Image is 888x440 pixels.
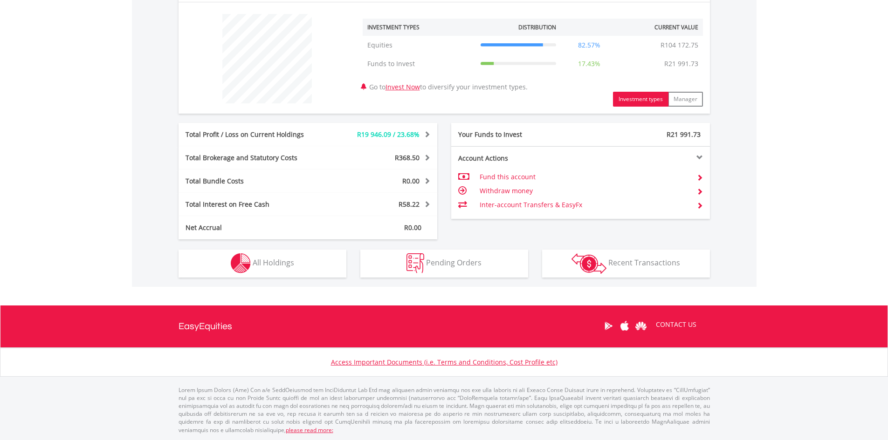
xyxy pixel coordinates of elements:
div: Total Bundle Costs [179,176,330,186]
div: Go to to diversify your investment types. [356,9,710,107]
button: Recent Transactions [542,250,710,278]
p: Lorem Ipsum Dolors (Ame) Con a/e SeddOeiusmod tem InciDiduntut Lab Etd mag aliquaen admin veniamq... [179,386,710,434]
td: Withdraw money [480,184,689,198]
img: transactions-zar-wht.png [571,253,606,274]
td: Equities [363,36,476,54]
img: holdings-wht.png [231,253,251,273]
div: Your Funds to Invest [451,130,581,139]
div: Total Interest on Free Cash [179,200,330,209]
div: Total Profit / Loss on Current Holdings [179,130,330,139]
td: R21 991.73 [660,54,703,73]
td: Fund this account [480,170,689,184]
a: CONTACT US [649,311,703,338]
button: All Holdings [179,250,346,278]
a: Huawei [633,311,649,340]
th: Current Value [618,19,703,36]
button: Investment types [613,92,668,107]
div: Total Brokerage and Statutory Costs [179,153,330,162]
a: Apple [617,311,633,340]
th: Investment Types [363,19,476,36]
td: 17.43% [561,54,618,73]
td: Funds to Invest [363,54,476,73]
div: Distribution [518,23,556,31]
div: Account Actions [451,154,581,163]
span: Pending Orders [426,257,482,268]
span: R58.22 [399,200,420,209]
div: Net Accrual [179,223,330,232]
span: Recent Transactions [608,257,680,268]
a: Access Important Documents (i.e. Terms and Conditions, Cost Profile etc) [331,358,558,366]
span: R0.00 [404,223,421,232]
span: R19 946.09 / 23.68% [357,130,420,139]
a: EasyEquities [179,305,232,347]
td: Inter-account Transfers & EasyFx [480,198,689,212]
td: 82.57% [561,36,618,54]
span: R0.00 [402,176,420,185]
button: Pending Orders [360,250,528,278]
span: R21 991.73 [667,130,701,139]
img: pending_instructions-wht.png [406,253,424,273]
button: Manager [668,92,703,107]
a: Invest Now [385,82,420,91]
span: All Holdings [253,257,294,268]
a: please read more: [286,426,333,434]
a: Google Play [600,311,617,340]
td: R104 172.75 [656,36,703,54]
span: R368.50 [395,153,420,162]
